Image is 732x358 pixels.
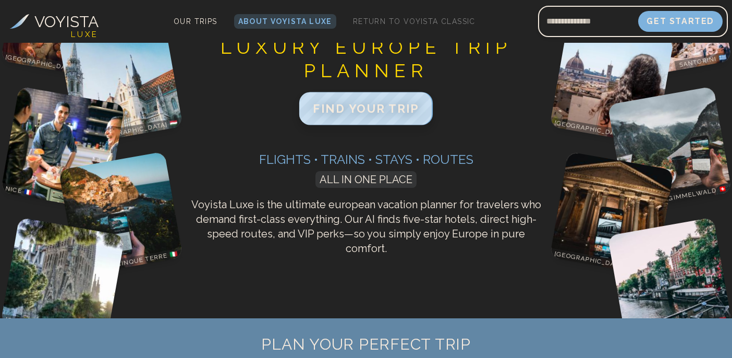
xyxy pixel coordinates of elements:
img: Voyista Logo [10,14,29,29]
a: Return to Voyista Classic [349,14,480,29]
h1: Luxury Europe Trip Planner [187,35,545,82]
img: Gimmelwald [607,86,731,210]
a: Our Trips [169,14,222,29]
img: Florence [550,20,674,145]
img: Amsterdam [607,217,731,341]
span: ALL IN ONE PLACE [315,171,417,188]
img: Nice [1,86,125,210]
h3: Flights • Trains • Stays • Routes [187,151,545,168]
span: FIND YOUR TRIP [313,102,419,115]
input: Email address [538,9,638,34]
button: Get Started [638,11,723,32]
p: Voyista Luxe is the ultimate european vacation planner for travelers who demand first-class every... [187,197,545,256]
img: Budapest [58,20,182,145]
button: FIND YOUR TRIP [299,92,433,125]
a: VOYISTA [10,10,99,33]
span: Our Trips [174,17,217,26]
p: Nice 🇫🇷 [1,183,37,198]
img: Cinque Terre [58,152,182,276]
span: About Voyista Luxe [238,17,332,26]
h4: L U X E [71,29,96,41]
span: Return to Voyista Classic [353,17,475,26]
h3: VOYISTA [34,10,99,33]
h2: PLAN YOUR PERFECT TRIP [74,335,658,354]
a: About Voyista Luxe [234,14,336,29]
a: FIND YOUR TRIP [302,105,430,115]
img: Rome [550,152,674,276]
img: Barcelona [1,217,125,341]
